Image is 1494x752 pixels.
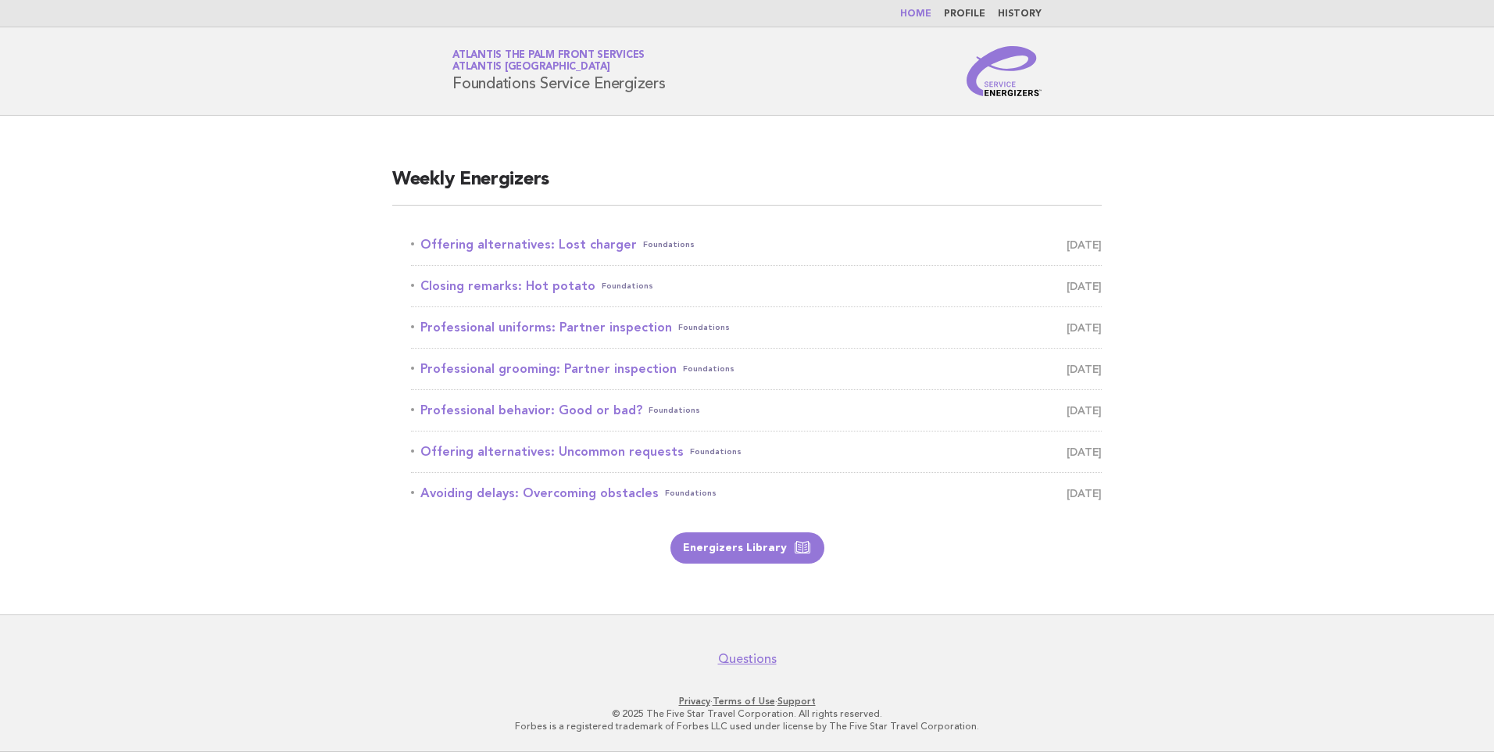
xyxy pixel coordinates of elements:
[411,482,1102,504] a: Avoiding delays: Overcoming obstaclesFoundations [DATE]
[1067,358,1102,380] span: [DATE]
[269,720,1225,732] p: Forbes is a registered trademark of Forbes LLC used under license by The Five Star Travel Corpora...
[713,696,775,707] a: Terms of Use
[411,399,1102,421] a: Professional behavior: Good or bad?Foundations [DATE]
[643,234,695,256] span: Foundations
[900,9,931,19] a: Home
[602,275,653,297] span: Foundations
[967,46,1042,96] img: Service Energizers
[1067,317,1102,338] span: [DATE]
[649,399,700,421] span: Foundations
[392,167,1102,206] h2: Weekly Energizers
[411,358,1102,380] a: Professional grooming: Partner inspectionFoundations [DATE]
[944,9,985,19] a: Profile
[411,275,1102,297] a: Closing remarks: Hot potatoFoundations [DATE]
[998,9,1042,19] a: History
[269,695,1225,707] p: · ·
[690,441,742,463] span: Foundations
[269,707,1225,720] p: © 2025 The Five Star Travel Corporation. All rights reserved.
[1067,234,1102,256] span: [DATE]
[411,441,1102,463] a: Offering alternatives: Uncommon requestsFoundations [DATE]
[1067,441,1102,463] span: [DATE]
[1067,275,1102,297] span: [DATE]
[718,651,777,667] a: Questions
[1067,482,1102,504] span: [DATE]
[679,696,710,707] a: Privacy
[683,358,734,380] span: Foundations
[678,317,730,338] span: Foundations
[665,482,717,504] span: Foundations
[411,234,1102,256] a: Offering alternatives: Lost chargerFoundations [DATE]
[777,696,816,707] a: Support
[670,532,824,564] a: Energizers Library
[411,317,1102,338] a: Professional uniforms: Partner inspectionFoundations [DATE]
[452,63,610,73] span: Atlantis [GEOGRAPHIC_DATA]
[452,51,666,91] h1: Foundations Service Energizers
[1067,399,1102,421] span: [DATE]
[452,50,645,72] a: Atlantis The Palm Front ServicesAtlantis [GEOGRAPHIC_DATA]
